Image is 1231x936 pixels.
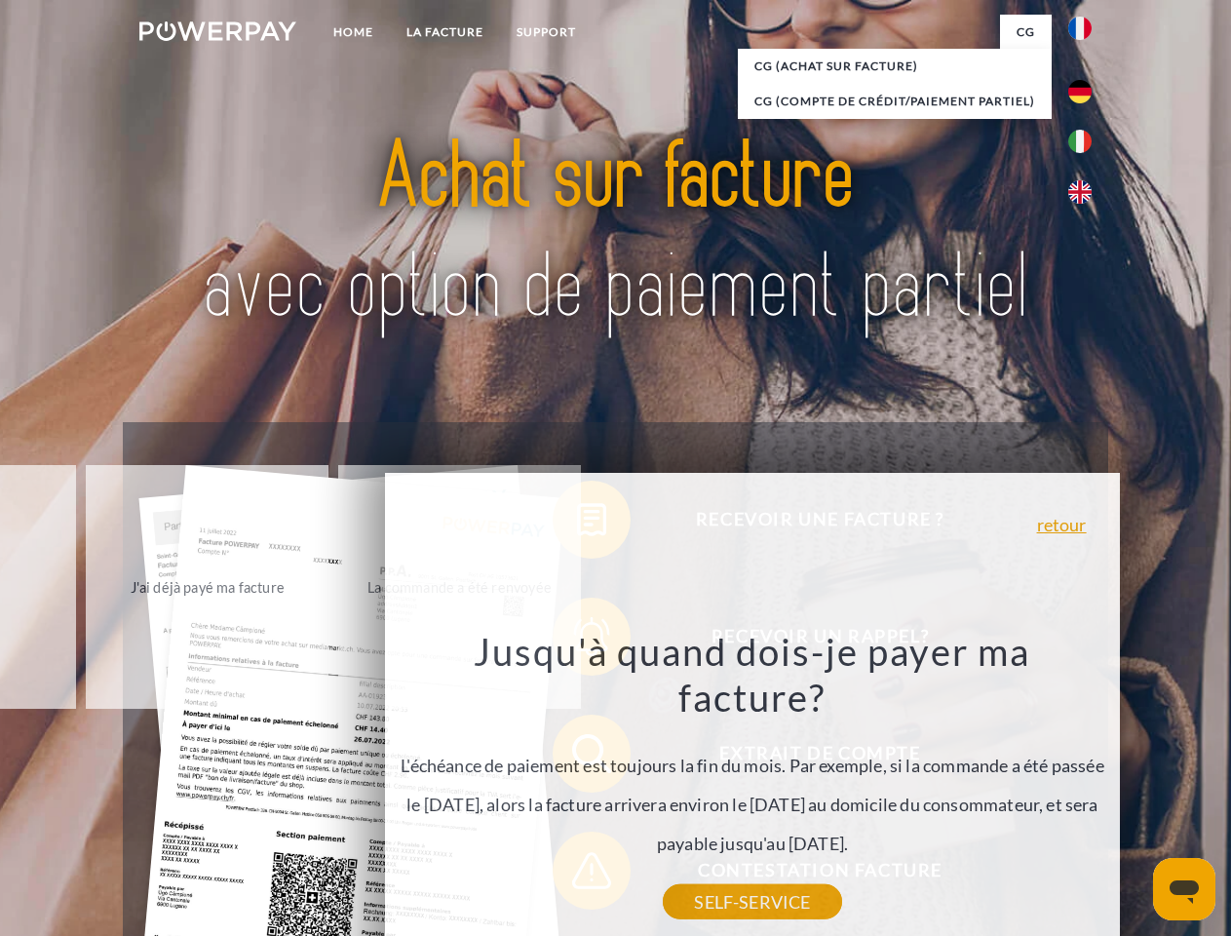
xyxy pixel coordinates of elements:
[186,94,1045,373] img: title-powerpay_fr.svg
[397,628,1108,721] h3: Jusqu'à quand dois-je payer ma facture?
[350,573,569,600] div: La commande a été renvoyée
[97,573,317,600] div: J'ai déjà payé ma facture
[1000,15,1052,50] a: CG
[738,84,1052,119] a: CG (Compte de crédit/paiement partiel)
[738,49,1052,84] a: CG (achat sur facture)
[500,15,593,50] a: Support
[1068,17,1092,40] img: fr
[1153,858,1215,920] iframe: Button to launch messaging window
[1037,516,1087,533] a: retour
[139,21,296,41] img: logo-powerpay-white.svg
[1068,80,1092,103] img: de
[663,884,841,919] a: SELF-SERVICE
[1068,130,1092,153] img: it
[397,628,1108,902] div: L'échéance de paiement est toujours la fin du mois. Par exemple, si la commande a été passée le [...
[1068,180,1092,204] img: en
[317,15,390,50] a: Home
[390,15,500,50] a: LA FACTURE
